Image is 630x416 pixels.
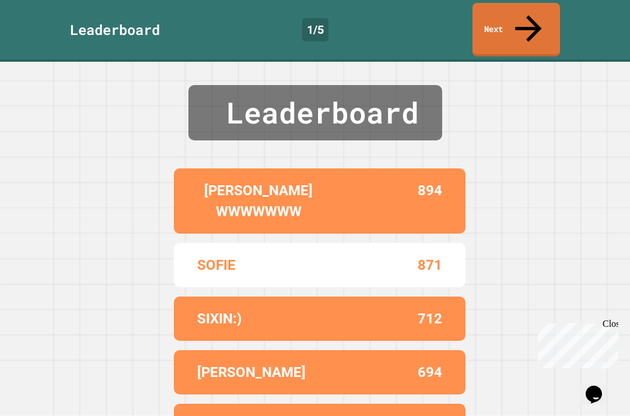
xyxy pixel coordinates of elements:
[197,308,242,329] p: SIXIN:)
[418,362,442,383] p: 694
[70,19,160,40] div: Leaderboard
[197,180,320,222] p: [PERSON_NAME] WWWWWWW
[418,308,442,329] p: 712
[188,85,442,140] div: Leaderboard
[197,255,236,276] p: SOFIE
[5,5,80,74] div: Chat with us now!Close
[418,255,442,276] p: 871
[197,362,306,383] p: [PERSON_NAME]
[418,180,442,222] p: 894
[473,3,560,57] a: Next
[302,18,328,41] div: 1 / 5
[581,369,618,404] iframe: chat widget
[533,319,618,368] iframe: chat widget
